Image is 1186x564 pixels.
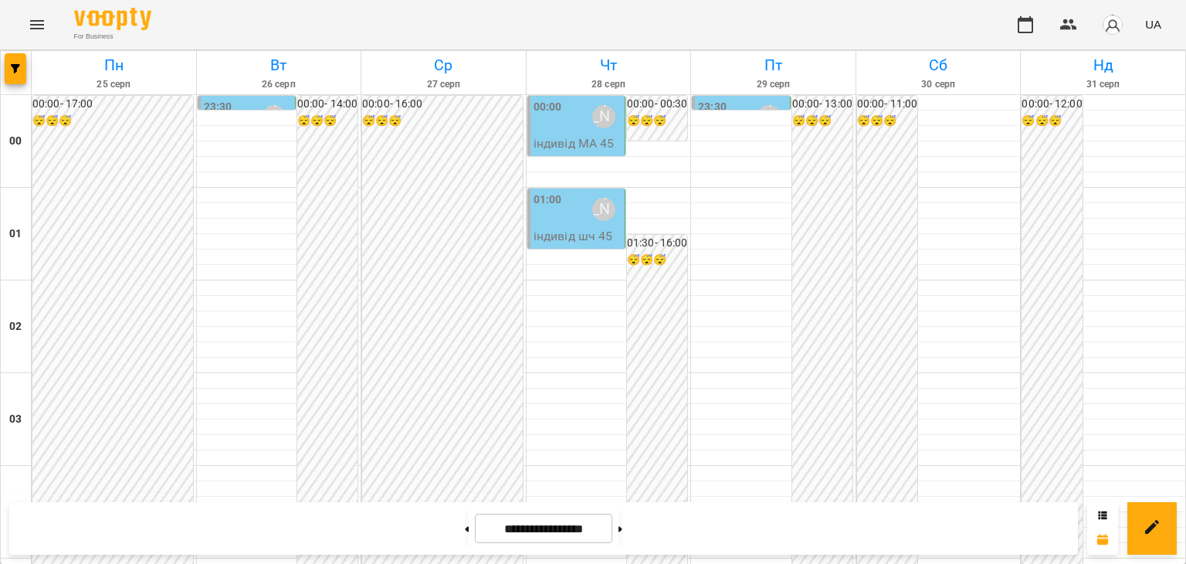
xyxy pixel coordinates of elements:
h6: 😴😴😴 [1022,113,1082,130]
label: 23:30 [698,99,727,116]
h6: Чт [529,53,689,77]
h6: 25 серп [34,77,194,92]
p: індивід шч 45 хв - [PERSON_NAME] [534,227,622,282]
h6: 😴😴😴 [857,113,917,130]
span: UA [1145,16,1161,32]
h6: 28 серп [529,77,689,92]
h6: 😴😴😴 [32,113,193,130]
h6: Ср [364,53,524,77]
div: Мосюра Лариса [592,105,615,128]
span: For Business [74,32,151,42]
h6: 😴😴😴 [627,252,687,269]
button: UA [1139,10,1167,39]
h6: Нд [1023,53,1183,77]
h6: 😴😴😴 [627,113,687,130]
div: Мосюра Лариса [592,198,615,221]
h6: 03 [9,411,22,428]
h6: 00 [9,133,22,150]
div: Мосюра Лариса [757,105,781,128]
h6: 30 серп [859,77,1018,92]
img: avatar_s.png [1102,14,1123,36]
img: Voopty Logo [74,8,151,30]
h6: Сб [859,53,1018,77]
h6: 😴😴😴 [362,113,523,130]
h6: 00:00 - 16:00 [362,96,523,113]
h6: 26 серп [199,77,359,92]
h6: Вт [199,53,359,77]
h6: 00:00 - 14:00 [297,96,357,113]
h6: 27 серп [364,77,524,92]
h6: 00:00 - 00:30 [627,96,687,113]
h6: Пн [34,53,194,77]
h6: 01:30 - 16:00 [627,235,687,252]
h6: 02 [9,318,22,335]
h6: Пт [693,53,853,77]
button: Menu [19,6,56,43]
h6: 😴😴😴 [297,113,357,130]
label: 23:30 [204,99,232,116]
h6: 00:00 - 12:00 [1022,96,1082,113]
div: Мосюра Лариса [263,105,286,128]
h6: 00:00 - 13:00 [792,96,852,113]
h6: 00:00 - 11:00 [857,96,917,113]
label: 01:00 [534,192,562,209]
p: індивід МА 45 хв - [PERSON_NAME] [534,134,622,189]
h6: 01 [9,226,22,243]
h6: 31 серп [1023,77,1183,92]
h6: 29 серп [693,77,853,92]
label: 00:00 [534,99,562,116]
h6: 00:00 - 17:00 [32,96,193,113]
h6: 😴😴😴 [792,113,852,130]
